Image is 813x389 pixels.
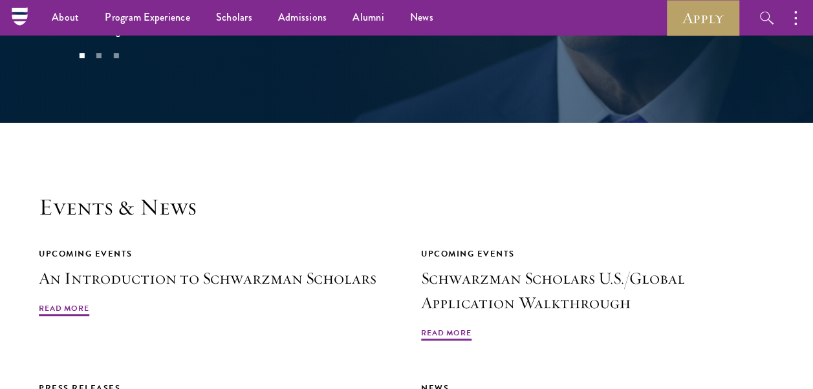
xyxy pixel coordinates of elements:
div: Upcoming Events [421,247,774,261]
div: Upcoming Events [39,247,392,261]
button: 2 of 3 [91,47,107,63]
button: 3 of 3 [107,47,124,63]
button: 1 of 3 [73,47,90,63]
span: Read More [39,302,89,318]
span: Read More [421,327,472,342]
h3: An Introduction to Schwarzman Scholars [39,266,392,291]
h3: Schwarzman Scholars U.S./Global Application Walkthrough [421,266,774,315]
a: Upcoming Events An Introduction to Schwarzman Scholars Read More [39,247,392,318]
a: Upcoming Events Schwarzman Scholars U.S./Global Application Walkthrough Read More [421,247,774,342]
h2: Events & News [39,193,774,221]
